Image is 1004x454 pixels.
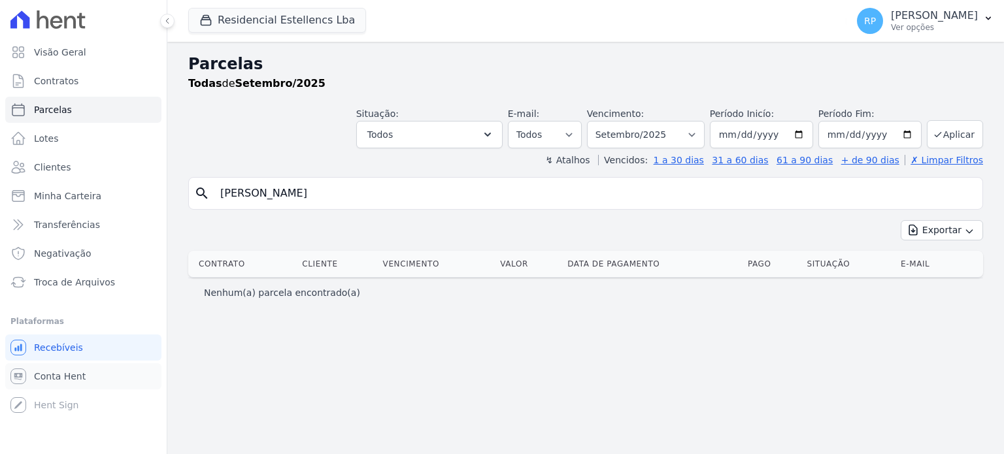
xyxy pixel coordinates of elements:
[818,107,922,121] label: Período Fim:
[10,314,156,329] div: Plataformas
[5,334,161,361] a: Recebíveis
[356,108,399,119] label: Situação:
[710,108,774,119] label: Período Inicío:
[801,251,895,277] th: Situação
[562,251,743,277] th: Data de Pagamento
[34,132,59,145] span: Lotes
[901,220,983,240] button: Exportar
[34,341,83,354] span: Recebíveis
[5,363,161,389] a: Conta Hent
[891,22,978,33] p: Ver opções
[5,39,161,65] a: Visão Geral
[34,46,86,59] span: Visão Geral
[188,251,297,277] th: Contrato
[297,251,377,277] th: Cliente
[34,370,86,383] span: Conta Hent
[34,218,100,231] span: Transferências
[5,97,161,123] a: Parcelas
[188,8,366,33] button: Residencial Estellencs Lba
[5,154,161,180] a: Clientes
[712,155,768,165] a: 31 a 60 dias
[5,183,161,209] a: Minha Carteira
[587,108,644,119] label: Vencimento:
[495,251,562,277] th: Valor
[598,155,648,165] label: Vencidos:
[34,103,72,116] span: Parcelas
[508,108,540,119] label: E-mail:
[927,120,983,148] button: Aplicar
[356,121,503,148] button: Todos
[895,251,965,277] th: E-mail
[5,269,161,295] a: Troca de Arquivos
[188,77,222,89] strong: Todas
[5,125,161,152] a: Lotes
[34,74,78,88] span: Contratos
[545,155,590,165] label: ↯ Atalhos
[654,155,704,165] a: 1 a 30 dias
[891,9,978,22] p: [PERSON_NAME]
[367,127,393,142] span: Todos
[378,251,495,277] th: Vencimento
[204,286,360,299] p: Nenhum(a) parcela encontrado(a)
[188,76,326,91] p: de
[777,155,833,165] a: 61 a 90 dias
[188,52,983,76] h2: Parcelas
[34,161,71,174] span: Clientes
[864,16,876,25] span: RP
[194,186,210,201] i: search
[34,276,115,289] span: Troca de Arquivos
[5,240,161,267] a: Negativação
[5,212,161,238] a: Transferências
[34,247,92,260] span: Negativação
[905,155,983,165] a: ✗ Limpar Filtros
[846,3,1004,39] button: RP [PERSON_NAME] Ver opções
[743,251,802,277] th: Pago
[5,68,161,94] a: Contratos
[235,77,326,89] strong: Setembro/2025
[34,189,101,203] span: Minha Carteira
[212,180,977,206] input: Buscar por nome do lote ou do cliente
[841,155,899,165] a: + de 90 dias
